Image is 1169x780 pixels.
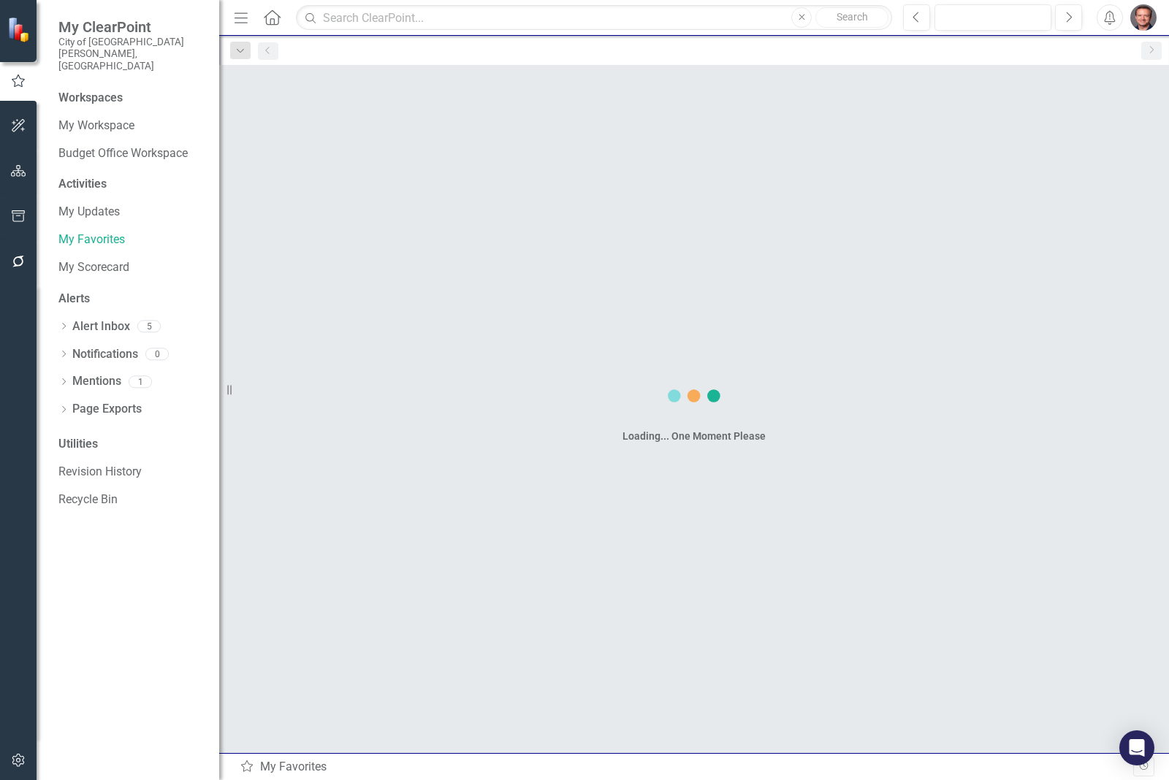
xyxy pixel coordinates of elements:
img: Lawrence Pollack [1130,4,1157,31]
div: 0 [145,348,169,360]
a: Alert Inbox [72,318,130,335]
a: Notifications [72,346,138,363]
div: Workspaces [58,90,123,107]
img: ClearPoint Strategy [7,16,33,42]
div: 5 [137,321,161,333]
div: Loading... One Moment Please [622,429,766,443]
a: Recycle Bin [58,492,205,508]
div: Activities [58,176,205,193]
span: Search [837,11,868,23]
a: My Favorites [58,232,205,248]
div: Utilities [58,436,205,453]
input: Search ClearPoint... [296,5,892,31]
a: Revision History [58,464,205,481]
div: 1 [129,375,152,388]
div: Alerts [58,291,205,307]
a: Budget Office Workspace [58,145,205,162]
button: Search [815,7,888,28]
div: My Favorites [240,759,1133,776]
a: Page Exports [72,401,142,418]
span: My ClearPoint [58,18,205,36]
a: My Workspace [58,118,205,134]
a: My Updates [58,204,205,221]
div: Open Intercom Messenger [1119,730,1154,765]
a: My Scorecard [58,259,205,276]
a: Mentions [72,373,121,390]
small: City of [GEOGRAPHIC_DATA][PERSON_NAME], [GEOGRAPHIC_DATA] [58,36,205,72]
